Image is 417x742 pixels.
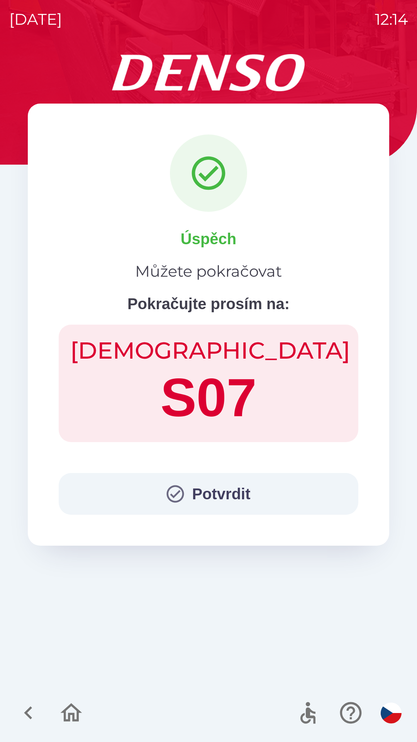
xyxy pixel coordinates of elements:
p: Pokračujte prosím na: [127,292,290,315]
h1: S07 [70,365,347,431]
img: Logo [28,54,389,91]
button: Potvrdit [59,473,358,515]
h2: [DEMOGRAPHIC_DATA] [70,336,347,365]
p: 12:14 [375,8,408,31]
p: [DATE] [9,8,62,31]
p: Úspěch [181,227,237,250]
img: cs flag [381,703,402,723]
p: Můžete pokračovat [135,260,282,283]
